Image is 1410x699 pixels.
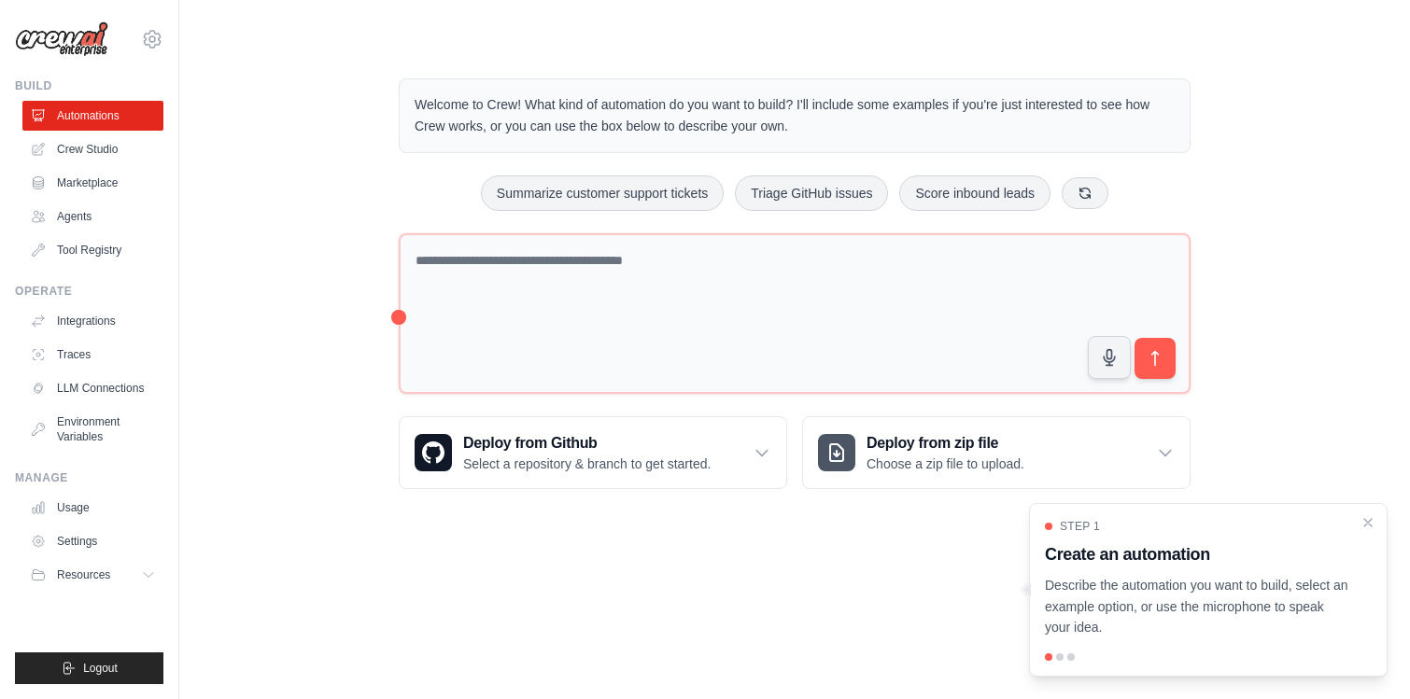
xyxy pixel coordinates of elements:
button: Triage GitHub issues [735,175,888,211]
button: Resources [22,560,163,590]
a: Usage [22,493,163,523]
button: Score inbound leads [899,175,1050,211]
p: Describe the automation you want to build, select an example option, or use the microphone to spe... [1045,575,1349,638]
a: Tool Registry [22,235,163,265]
h3: Create an automation [1045,541,1349,567]
a: Integrations [22,306,163,336]
div: Manage [15,470,163,485]
a: Settings [22,526,163,556]
button: Logout [15,652,163,684]
button: Close walkthrough [1361,515,1375,530]
a: LLM Connections [22,373,163,403]
a: Environment Variables [22,407,163,452]
iframe: Chat Widget [1317,609,1410,699]
a: Crew Studio [22,134,163,164]
h3: Deploy from zip file [867,432,1024,454]
span: Resources [57,567,110,582]
button: Summarize customer support tickets [481,175,724,211]
p: Welcome to Crew! What kind of automation do you want to build? I'll include some examples if you'... [415,94,1175,137]
img: Logo [15,21,108,57]
a: Agents [22,202,163,231]
p: Choose a zip file to upload. [867,454,1024,473]
div: Build [15,78,163,93]
span: Step 1 [1060,519,1100,534]
p: Select a repository & branch to get started. [463,454,711,473]
a: Marketplace [22,168,163,198]
div: Operate [15,284,163,299]
span: Logout [83,661,118,676]
a: Traces [22,340,163,370]
a: Automations [22,101,163,131]
h3: Deploy from Github [463,432,711,454]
